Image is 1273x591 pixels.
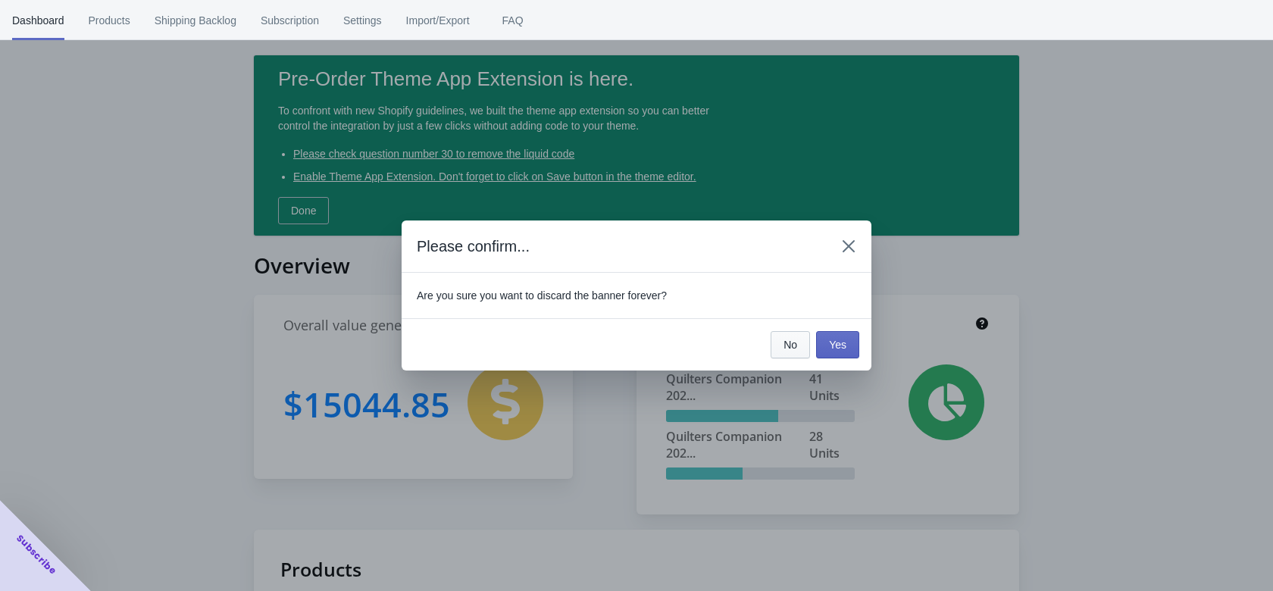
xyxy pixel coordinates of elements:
span: No [784,339,797,351]
button: No [771,331,810,358]
span: Shipping Backlog [155,1,236,40]
span: Subscription [261,1,319,40]
span: FAQ [494,1,532,40]
span: Settings [343,1,382,40]
h2: Please confirm... [417,236,820,257]
span: Subscribe [14,532,59,577]
button: Close [835,233,862,260]
span: Products [89,1,130,40]
p: Are you sure you want to discard the banner forever? [417,288,856,303]
span: Dashboard [12,1,64,40]
button: Yes [816,331,859,358]
span: Yes [829,339,846,351]
span: Import/Export [406,1,470,40]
